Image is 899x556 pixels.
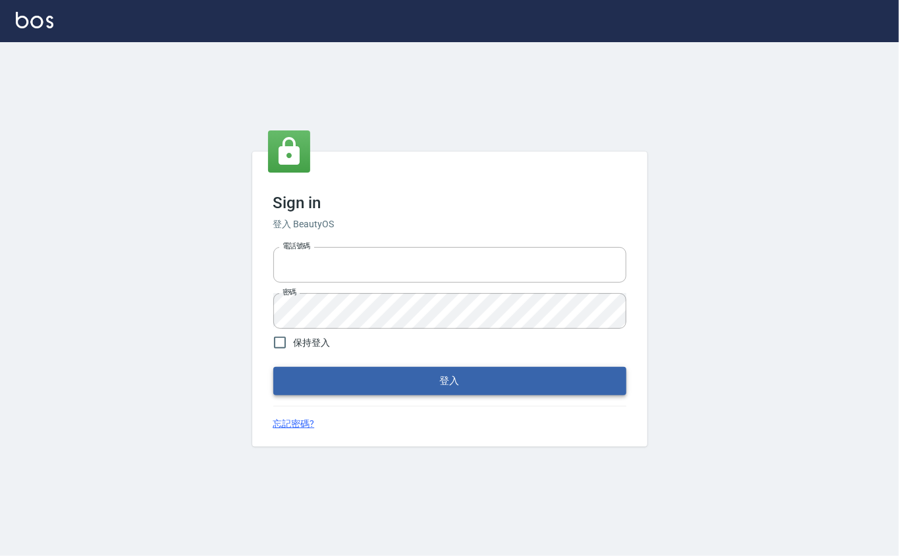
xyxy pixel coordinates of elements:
[273,194,626,212] h3: Sign in
[294,336,331,350] span: 保持登入
[273,367,626,395] button: 登入
[273,417,315,431] a: 忘記密碼?
[283,241,310,251] label: 電話號碼
[16,12,53,28] img: Logo
[273,217,626,231] h6: 登入 BeautyOS
[283,287,296,297] label: 密碼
